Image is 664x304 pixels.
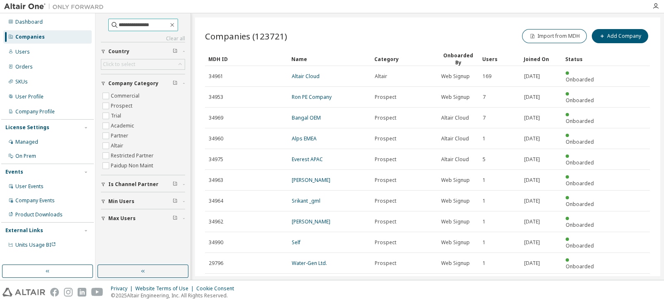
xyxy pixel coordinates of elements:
span: 34961 [209,73,223,80]
div: Onboarded By [441,52,476,66]
span: 169 [483,73,491,80]
span: Max Users [108,215,136,222]
div: License Settings [5,124,49,131]
span: 1 [483,260,486,267]
span: Onboarded [566,242,594,249]
span: Clear filter [173,48,178,55]
button: Max Users [101,209,185,228]
span: Prospect [375,177,396,184]
span: Web Signup [441,239,470,246]
div: Click to select [103,61,135,68]
span: Onboarded [566,201,594,208]
a: [PERSON_NAME] [292,218,330,225]
span: Prospect [375,135,396,142]
span: Onboarded [566,221,594,228]
span: 1 [483,135,486,142]
a: Everest APAC [292,156,323,163]
span: Units Usage BI [15,241,56,248]
span: 34964 [209,198,223,204]
span: [DATE] [524,94,540,101]
div: Website Terms of Use [135,285,196,292]
span: Companies (123721) [205,30,287,42]
div: Events [5,169,23,175]
label: Commercial [111,91,141,101]
span: Min Users [108,198,134,205]
img: altair_logo.svg [2,288,45,297]
span: Web Signup [441,198,470,204]
div: Status [565,52,600,66]
button: Add Company [592,29,648,43]
span: 5 [483,156,486,163]
div: User Profile [15,93,44,100]
span: Clear filter [173,181,178,188]
span: 1 [483,177,486,184]
div: Cookie Consent [196,285,239,292]
span: Onboarded [566,97,594,104]
span: Web Signup [441,177,470,184]
span: Web Signup [441,260,470,267]
span: Country [108,48,129,55]
img: instagram.svg [64,288,73,297]
span: [DATE] [524,156,540,163]
a: Clear all [101,35,185,42]
span: 29796 [209,260,223,267]
img: youtube.svg [91,288,103,297]
span: 7 [483,94,486,101]
span: [DATE] [524,260,540,267]
span: 34953 [209,94,223,101]
p: © 2025 Altair Engineering, Inc. All Rights Reserved. [111,292,239,299]
div: Companies [15,34,45,40]
span: 34960 [209,135,223,142]
div: Click to select [101,59,185,69]
img: linkedin.svg [78,288,86,297]
div: Name [291,52,368,66]
label: Paidup Non Maint [111,161,155,171]
a: [PERSON_NAME] [292,177,330,184]
img: Altair One [4,2,108,11]
span: 1 [483,239,486,246]
span: [DATE] [524,218,540,225]
span: Prospect [375,94,396,101]
div: Category [374,52,434,66]
span: Onboarded [566,76,594,83]
span: Prospect [375,115,396,121]
span: 1 [483,198,486,204]
div: Company Events [15,197,55,204]
span: 34963 [209,177,223,184]
span: Clear filter [173,215,178,222]
a: Bangal OEM [292,114,321,121]
span: Onboarded [566,263,594,270]
span: Clear filter [173,80,178,87]
span: 34962 [209,218,223,225]
span: 34969 [209,115,223,121]
span: Web Signup [441,73,470,80]
span: [DATE] [524,198,540,204]
span: Prospect [375,260,396,267]
label: Prospect [111,101,134,111]
span: Prospect [375,218,396,225]
span: 7 [483,115,486,121]
span: Web Signup [441,94,470,101]
div: Users [15,49,30,55]
span: Altair Cloud [441,115,469,121]
a: Water-Gen Ltd. [292,260,327,267]
span: Onboarded [566,180,594,187]
button: Import from MDH [522,29,587,43]
div: External Links [5,227,43,234]
a: Altair Cloud [292,73,320,80]
label: Altair [111,141,125,151]
label: Partner [111,131,130,141]
span: Web Signup [441,218,470,225]
div: User Events [15,183,44,190]
span: 1 [483,218,486,225]
div: Product Downloads [15,211,63,218]
span: Clear filter [173,198,178,205]
button: Country [101,42,185,61]
a: Alps EMEA [292,135,317,142]
span: [DATE] [524,177,540,184]
div: Users [482,52,517,66]
span: [DATE] [524,73,540,80]
div: Managed [15,139,38,145]
span: Onboarded [566,159,594,166]
a: Self [292,239,300,246]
